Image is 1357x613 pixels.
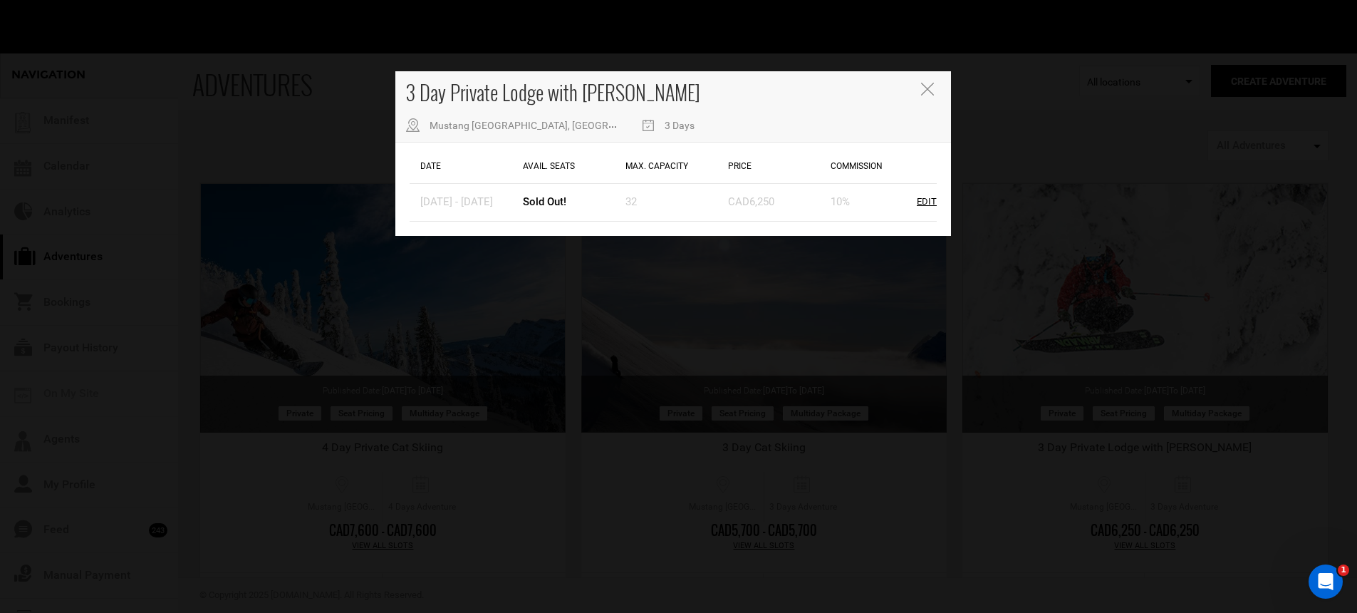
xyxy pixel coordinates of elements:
abc: Sold Out! [523,195,566,208]
span: 3 Day Private Lodge with [PERSON_NAME] [406,78,700,107]
div: Price [724,150,827,183]
div: Avail. Seats [519,150,622,183]
div: 10% [831,195,850,210]
div: Max. Capacity [622,150,724,183]
iframe: Intercom live chat [1309,565,1343,599]
div: Commission [827,150,930,183]
div: CAD6,250 [728,195,774,210]
div: Date [417,150,519,183]
span: 1 [1338,565,1349,576]
span: Mustang [GEOGRAPHIC_DATA], [GEOGRAPHIC_DATA], [GEOGRAPHIC_DATA], [GEOGRAPHIC_DATA], [GEOGRAPHIC_D... [430,120,969,131]
div: [DATE] - [DATE] [420,195,493,210]
div: 32 [625,195,637,210]
button: Close [921,83,937,98]
div: Edit [917,195,937,209]
span: 3 Days [665,120,695,131]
